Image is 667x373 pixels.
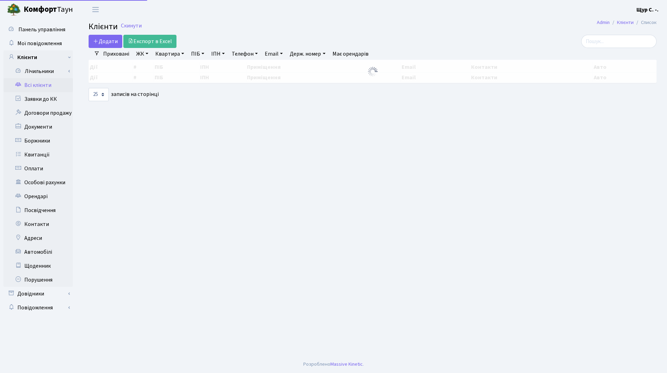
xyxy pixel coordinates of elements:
a: Клієнти [617,19,634,26]
a: Автомобілі [3,245,73,259]
a: Договори продажу [3,106,73,120]
a: Експорт в Excel [123,35,176,48]
a: Боржники [3,134,73,148]
nav: breadcrumb [586,15,667,30]
a: Телефон [229,48,261,60]
a: Має орендарів [330,48,371,60]
a: Адреси [3,231,73,245]
a: Мої повідомлення [3,37,73,50]
a: ПІБ [188,48,207,60]
a: Квартира [153,48,187,60]
a: Повідомлення [3,301,73,315]
b: Комфорт [24,4,57,15]
a: Додати [89,35,122,48]
div: Розроблено . [303,360,364,368]
a: Квитанції [3,148,73,162]
a: Порушення [3,273,73,287]
li: Список [634,19,657,26]
a: Admin [597,19,610,26]
span: Мої повідомлення [17,40,62,47]
a: Щур С. -. [636,6,659,14]
a: Довідники [3,287,73,301]
a: Скинути [121,23,142,29]
a: Орендарі [3,189,73,203]
a: Заявки до КК [3,92,73,106]
a: Держ. номер [287,48,328,60]
a: Лічильники [8,64,73,78]
a: Особові рахунки [3,176,73,189]
img: logo.png [7,3,21,17]
a: Посвідчення [3,203,73,217]
a: Приховані [100,48,132,60]
label: записів на сторінці [89,88,159,101]
span: Клієнти [89,21,118,33]
span: Таун [24,4,73,16]
img: Обробка... [367,66,378,77]
select: записів на сторінці [89,88,109,101]
a: ІПН [208,48,228,60]
a: Всі клієнти [3,78,73,92]
span: Панель управління [18,26,65,33]
input: Пошук... [581,35,657,48]
span: Додати [93,38,118,45]
a: Massive Kinetic [330,360,363,368]
a: Контакти [3,217,73,231]
a: Документи [3,120,73,134]
button: Переключити навігацію [87,4,104,15]
a: Щоденник [3,259,73,273]
a: Панель управління [3,23,73,37]
a: Оплати [3,162,73,176]
a: Клієнти [3,50,73,64]
a: Email [262,48,286,60]
a: ЖК [133,48,151,60]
